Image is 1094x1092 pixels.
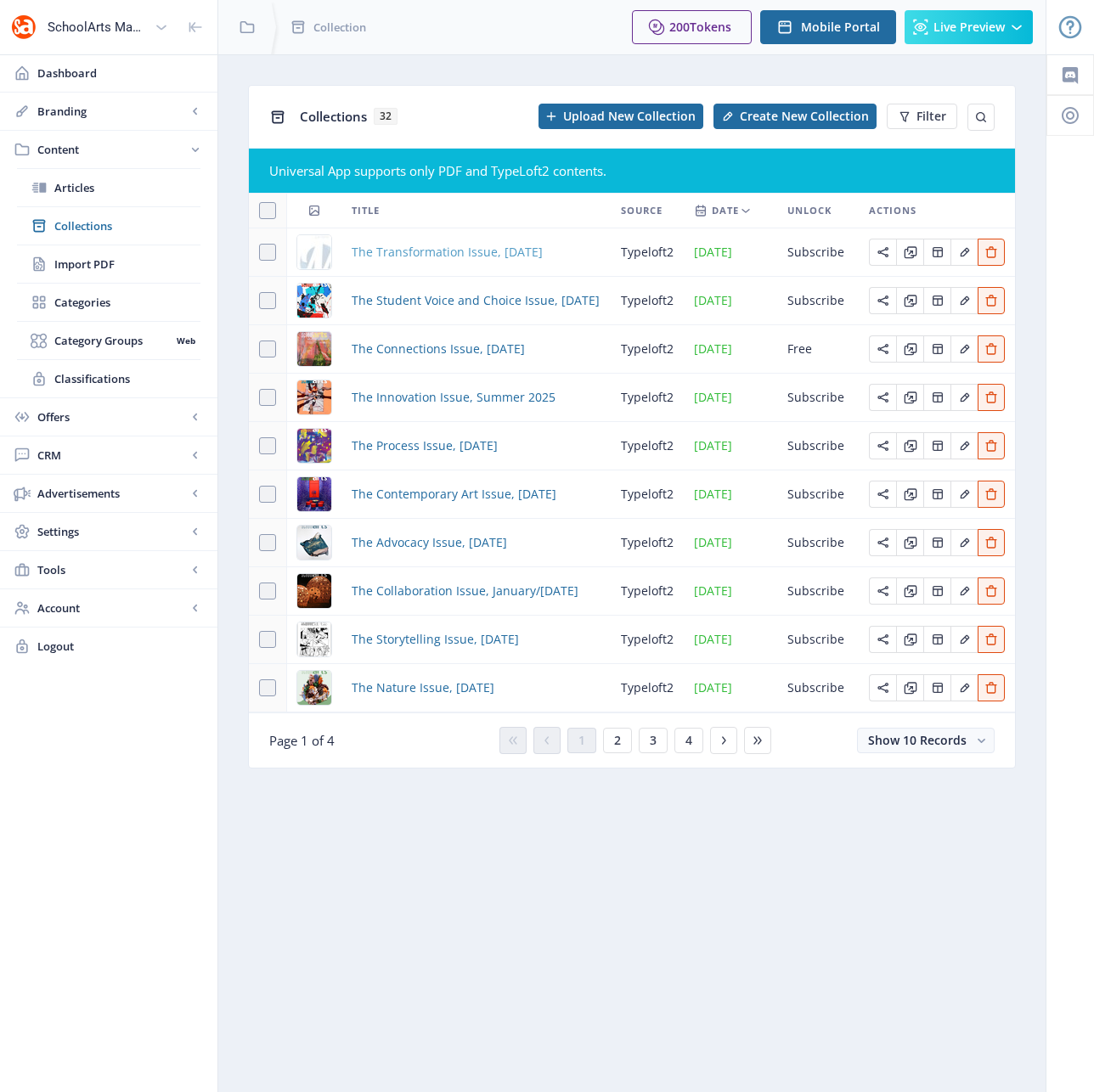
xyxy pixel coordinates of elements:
[248,85,1016,768] app-collection-view: Collections
[684,422,777,470] td: [DATE]
[684,616,777,664] td: [DATE]
[684,567,777,616] td: [DATE]
[905,10,1033,44] button: Live Preview
[896,291,923,307] a: Edit page
[611,567,684,616] td: typeloft2
[684,470,777,519] td: [DATE]
[297,526,331,560] img: a4271694-0c87-4a09-9142-d883a85e28a1.png
[352,678,494,698] a: The Nature Issue, [DATE]
[978,436,1005,453] a: Edit page
[916,110,946,123] span: Filter
[684,519,777,567] td: [DATE]
[869,678,896,695] a: Edit page
[54,370,200,387] span: Classifications
[352,387,555,408] a: The Innovation Issue, Summer 2025
[869,243,896,259] a: Edit page
[611,470,684,519] td: typeloft2
[712,200,739,221] span: Date
[896,436,923,453] a: Edit page
[297,622,331,656] img: 25e7b029-8912-40f9-bdfa-ba5e0f209b25.png
[17,245,200,283] a: Import PDF
[887,104,957,129] button: Filter
[801,20,880,34] span: Mobile Portal
[674,728,703,753] button: 4
[297,477,331,511] img: 10c3aa48-9907-426a-b8e9-0dff08a38197.png
[869,436,896,453] a: Edit page
[269,162,995,179] div: Universal App supports only PDF and TypeLoft2 contents.
[777,664,859,712] td: Subscribe
[578,734,585,747] span: 1
[777,616,859,664] td: Subscribe
[923,436,950,453] a: Edit page
[269,732,335,749] span: Page 1 of 4
[313,19,366,36] span: Collection
[614,734,621,747] span: 2
[352,339,525,359] a: The Connections Issue, [DATE]
[37,599,187,616] span: Account
[923,533,950,549] a: Edit page
[684,277,777,325] td: [DATE]
[171,332,200,349] nb-badge: Web
[950,388,978,404] a: Edit page
[950,243,978,259] a: Edit page
[978,340,1005,356] a: Edit page
[869,533,896,549] a: Edit page
[950,340,978,356] a: Edit page
[300,108,367,125] span: Collections
[684,664,777,712] td: [DATE]
[978,678,1005,695] a: Edit page
[978,582,1005,598] a: Edit page
[684,374,777,422] td: [DATE]
[352,629,519,650] a: The Storytelling Issue, [DATE]
[787,200,832,221] span: Unlock
[352,290,600,311] a: The Student Voice and Choice Issue, [DATE]
[37,103,187,120] span: Branding
[611,374,684,422] td: typeloft2
[684,325,777,374] td: [DATE]
[923,630,950,646] a: Edit page
[923,388,950,404] a: Edit page
[37,65,204,82] span: Dashboard
[17,360,200,397] a: Classifications
[352,436,498,456] a: The Process Issue, [DATE]
[777,277,859,325] td: Subscribe
[978,533,1005,549] a: Edit page
[54,217,200,234] span: Collections
[685,734,692,747] span: 4
[352,581,578,601] span: The Collaboration Issue, January/[DATE]
[37,561,187,578] span: Tools
[352,200,380,221] span: Title
[690,19,731,35] span: Tokens
[684,228,777,277] td: [DATE]
[777,374,859,422] td: Subscribe
[639,728,668,753] button: 3
[297,380,331,414] img: d48d95ad-d8e3-41d8-84eb-334bbca4bb7b.png
[868,732,967,748] span: Show 10 Records
[896,243,923,259] a: Edit page
[896,388,923,404] a: Edit page
[777,470,859,519] td: Subscribe
[740,110,869,123] span: Create New Collection
[950,678,978,695] a: Edit page
[869,630,896,646] a: Edit page
[923,243,950,259] a: Edit page
[950,533,978,549] a: Edit page
[950,582,978,598] a: Edit page
[37,638,204,655] span: Logout
[950,436,978,453] a: Edit page
[297,284,331,318] img: 747699b0-7c6b-4e62-84a7-c61ccaa2d4d3.png
[37,141,187,158] span: Content
[374,108,398,125] span: 32
[352,242,543,262] a: The Transformation Issue, [DATE]
[611,664,684,712] td: typeloft2
[611,616,684,664] td: typeloft2
[10,14,37,41] img: properties.app_icon.png
[869,485,896,501] a: Edit page
[923,291,950,307] a: Edit page
[896,533,923,549] a: Edit page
